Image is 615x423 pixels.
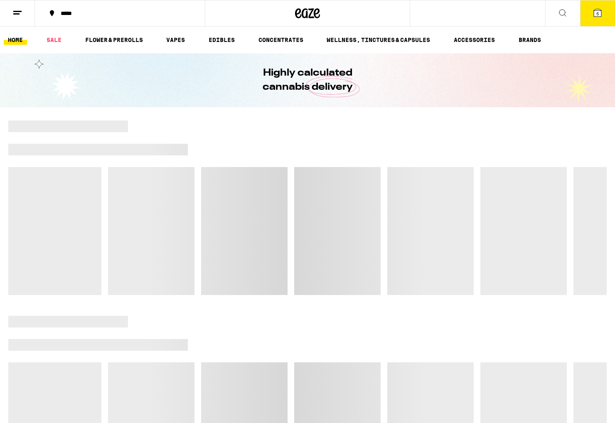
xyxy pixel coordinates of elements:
[42,35,66,45] a: SALE
[322,35,434,45] a: WELLNESS, TINCTURES & CAPSULES
[596,11,599,16] span: 5
[4,35,27,45] a: HOME
[239,66,376,94] h1: Highly calculated cannabis delivery
[204,35,239,45] a: EDIBLES
[580,0,615,26] button: 5
[450,35,499,45] a: ACCESSORIES
[162,35,189,45] a: VAPES
[514,35,545,45] a: BRANDS
[81,35,147,45] a: FLOWER & PREROLLS
[254,35,307,45] a: CONCENTRATES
